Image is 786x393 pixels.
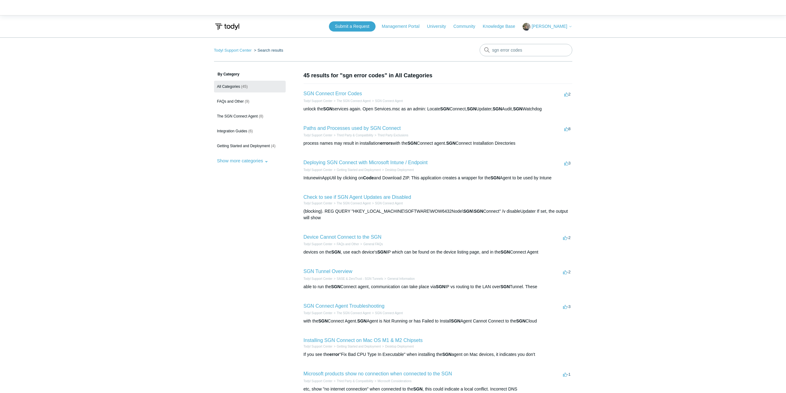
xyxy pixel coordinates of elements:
[304,91,362,96] a: SGN Connect Error Codes
[304,99,333,103] a: Todyl Support Center
[564,92,570,96] span: 2
[304,318,572,324] div: with the Connect Agent. Agent is Not Running or has Failed to Install Agent Cannot Connect to the...
[248,129,253,133] span: (6)
[463,209,473,214] em: SGN
[337,277,383,280] a: SASE & ZeroTrust - SGN Tunnels
[373,379,412,383] li: Microsoft Considerations
[451,318,460,323] em: SGN
[375,99,403,103] a: SGN Connect Agent
[381,168,414,172] li: Desktop Deployment
[378,134,408,137] a: Third Party Exclusions
[564,126,570,131] span: 8
[337,242,359,246] a: FAQs and Other
[442,352,452,357] em: SGN
[214,21,240,32] img: Todyl Support Center Help Center home page
[304,379,333,383] li: Todyl Support Center
[378,379,412,383] a: Microsoft Considerations
[214,71,286,77] h3: By Category
[304,175,572,181] div: IntunewinAppUtil by clicking on and Download ZIP. This application creates a wrapper for the Agen...
[304,106,572,112] div: unlock the services again. Open Services.msc as an admin: Locate Connect, Updater, Audit, Watchdog
[304,126,401,131] a: Paths and Processes used by SGN Connect
[304,249,572,255] div: devices on the , use each device's IP which can be found on the device listing page, and in the C...
[330,352,340,357] em: error
[357,318,367,323] em: SGN
[440,106,449,111] em: SGN
[329,21,376,32] a: Submit a Request
[363,175,374,180] em: Code
[214,110,286,122] a: The SGN Connect Agent (8)
[304,134,333,137] a: Todyl Support Center
[304,194,411,200] a: Check to see if SGN Agent Updates are Disabled
[493,106,502,111] em: SGN
[304,338,423,343] a: Installing SGN Connect on Mac OS M1 & M2 Chipsets
[377,250,387,254] em: SGN
[490,175,500,180] em: SGN
[217,99,244,104] span: FAQs and Other
[304,276,333,281] li: Todyl Support Center
[446,141,456,146] em: SGN
[407,141,417,146] em: SGN
[217,129,247,133] span: Integration Guides
[453,23,481,30] a: Community
[241,84,248,89] span: (45)
[214,96,286,107] a: FAQs and Other (9)
[304,277,333,280] a: Todyl Support Center
[337,379,373,383] a: Third Party & Compatibility
[304,303,385,309] a: SGN Connect Agent Troubleshooting
[337,168,381,172] a: Getting Started and Deployment
[331,284,340,289] em: SGN
[217,84,240,89] span: All Categories
[563,270,571,274] span: -2
[474,209,483,214] em: SGN
[332,133,373,138] li: Third Party & Compatibility
[385,345,414,348] a: Desktop Deployment
[214,48,253,53] li: Todyl Support Center
[337,311,371,315] a: The SGN Connect Agent
[271,144,275,148] span: (4)
[383,276,415,281] li: General Information
[253,48,283,53] li: Search results
[214,140,286,152] a: Getting Started and Deployment (4)
[304,168,333,172] li: Todyl Support Center
[563,372,571,377] span: -1
[304,311,333,315] a: Todyl Support Center
[304,242,333,246] li: Todyl Support Center
[373,133,408,138] li: Third Party Exclusions
[500,284,510,289] em: SGN
[375,311,403,315] a: SGN Connect Agent
[332,99,371,103] li: The SGN Connect Agent
[332,242,359,246] li: FAQs and Other
[516,318,525,323] em: SGN
[259,114,263,118] span: (8)
[380,141,393,146] em: errors
[304,371,452,376] a: Microsoft products show no connection when connected to the SGN
[332,276,383,281] li: SASE & ZeroTrust - SGN Tunnels
[332,311,371,315] li: The SGN Connect Agent
[332,379,373,383] li: Third Party & Compatibility
[304,284,572,290] div: able to run the Connect agent, communication can take place via IP vs routing to the LAN over Tun...
[214,48,252,53] a: Todyl Support Center
[427,23,452,30] a: University
[331,250,341,254] em: SGN
[375,202,403,205] a: SGN Connect Agent
[467,106,476,111] em: SGN
[371,99,403,103] li: SGN Connect Agent
[332,168,381,172] li: Getting Started and Deployment
[304,202,333,205] a: Todyl Support Center
[304,345,333,348] a: Todyl Support Center
[217,114,258,118] span: The SGN Connect Agent
[363,242,383,246] a: General FAQs
[382,23,426,30] a: Management Portal
[385,168,414,172] a: Desktop Deployment
[304,168,333,172] a: Todyl Support Center
[564,161,570,165] span: 3
[371,201,403,206] li: SGN Connect Agent
[304,269,352,274] a: SGN Tunnel Overview
[436,284,445,289] em: SGN
[304,71,572,80] h1: 45 results for "sgn error codes" in All Categories
[513,106,522,111] em: SGN
[304,386,572,392] div: etc, show "no internet connection" when connected to the , this could indicate a local conflict. ...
